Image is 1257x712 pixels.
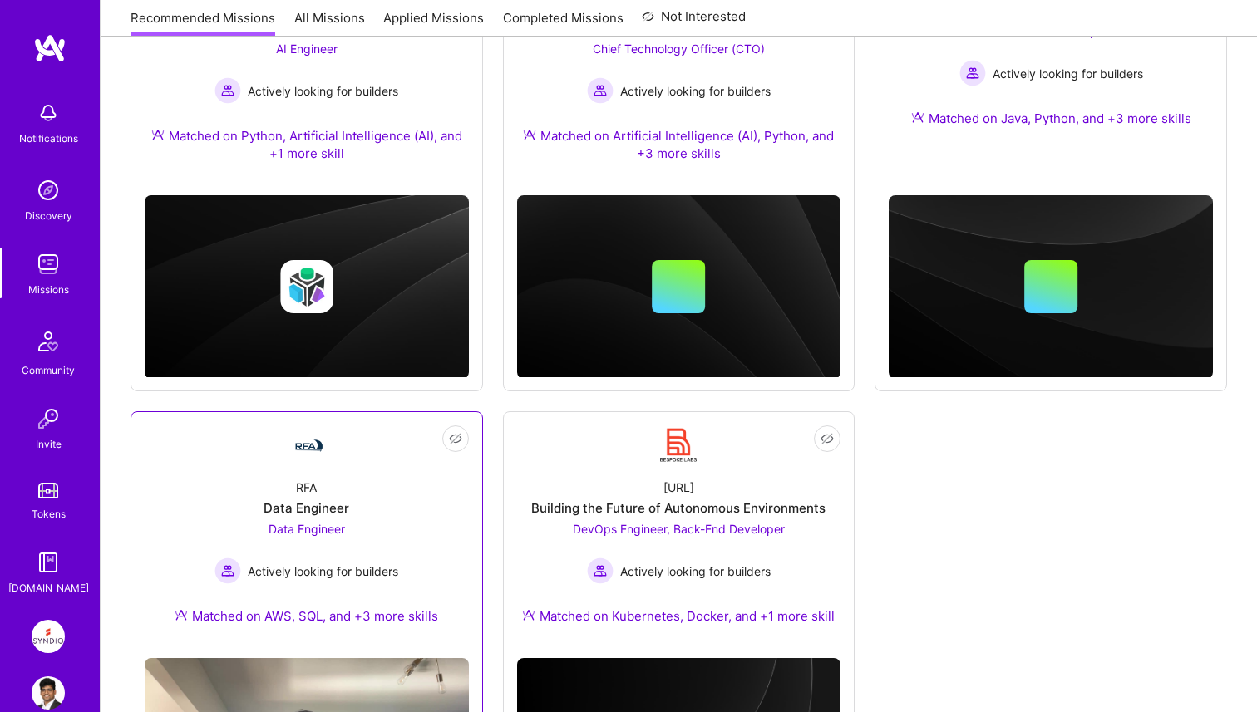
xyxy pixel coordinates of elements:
[663,479,694,496] div: [URL]
[523,128,536,141] img: Ateam Purple Icon
[214,557,241,584] img: Actively looking for builders
[517,425,841,645] a: Company Logo[URL]Building the Future of Autonomous EnvironmentsDevOps Engineer, Back-End Develope...
[151,128,165,141] img: Ateam Purple Icon
[517,127,841,162] div: Matched on Artificial Intelligence (AI), Python, and +3 more skills
[145,195,469,378] img: cover
[19,130,78,147] div: Notifications
[32,402,65,435] img: Invite
[287,435,327,455] img: Company Logo
[620,562,771,580] span: Actively looking for builders
[573,522,785,536] span: DevOps Engineer, Back-End Developer
[658,425,698,465] img: Company Logo
[821,432,834,445] i: icon EyeClosed
[32,96,65,130] img: bell
[145,425,469,645] a: Company LogoRFAData EngineerData Engineer Actively looking for buildersActively looking for build...
[32,620,65,653] img: Syndio: Transformation Engine Modernization
[911,110,924,124] img: Ateam Purple Icon
[522,607,835,625] div: Matched on Kubernetes, Docker, and +1 more skill
[587,557,614,584] img: Actively looking for builders
[27,676,69,710] a: User Avatar
[32,546,65,579] img: guide book
[383,9,484,37] a: Applied Missions
[38,483,58,498] img: tokens
[28,322,68,361] img: Community
[32,676,65,710] img: User Avatar
[993,65,1143,82] span: Actively looking for builders
[27,620,69,653] a: Syndio: Transformation Engine Modernization
[294,9,365,37] a: All Missions
[911,110,1191,127] div: Matched on Java, Python, and +3 more skills
[248,562,398,580] span: Actively looking for builders
[25,207,72,224] div: Discovery
[8,579,89,597] div: [DOMAIN_NAME]
[175,607,438,625] div: Matched on AWS, SQL, and +3 more skills
[449,432,462,445] i: icon EyeClosed
[620,82,771,100] span: Actively looking for builders
[32,505,66,523] div: Tokens
[593,42,765,56] span: Chief Technology Officer (CTO)
[131,9,275,37] a: Recommended Missions
[248,82,398,100] span: Actively looking for builders
[214,77,241,104] img: Actively looking for builders
[32,174,65,207] img: discovery
[522,608,535,621] img: Ateam Purple Icon
[587,77,614,104] img: Actively looking for builders
[36,435,62,453] div: Invite
[642,7,746,37] a: Not Interested
[269,522,345,536] span: Data Engineer
[517,195,841,378] img: cover
[296,479,317,496] div: RFA
[175,608,188,621] img: Ateam Purple Icon
[33,33,67,63] img: logo
[276,42,338,56] span: AI Engineer
[28,281,69,298] div: Missions
[22,361,75,379] div: Community
[503,9,624,37] a: Completed Missions
[264,499,349,517] div: Data Engineer
[889,195,1213,378] img: cover
[531,499,826,517] div: Building the Future of Autonomous Environments
[32,248,65,281] img: teamwork
[959,60,986,86] img: Actively looking for builders
[280,260,333,313] img: Company logo
[145,127,469,162] div: Matched on Python, Artificial Intelligence (AI), and +1 more skill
